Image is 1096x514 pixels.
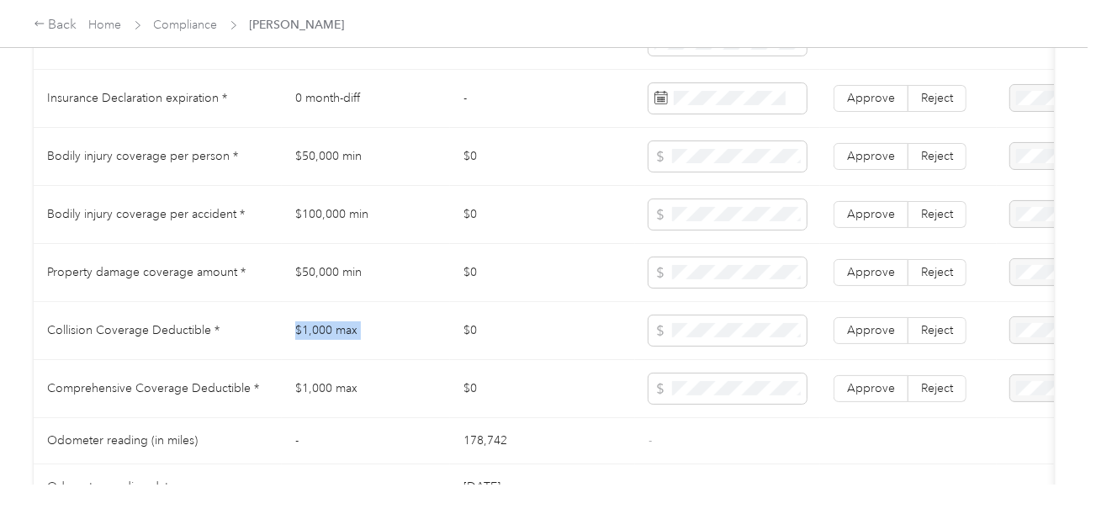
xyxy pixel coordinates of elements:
span: Approve [847,323,895,337]
td: Bodily injury coverage per accident * [34,186,282,244]
td: $50,000 min [282,128,450,186]
td: - [282,418,450,464]
td: Odometer reading date [34,464,282,511]
span: - [649,480,652,494]
span: - [649,433,652,448]
a: Compliance [154,18,218,32]
td: Insurance Declaration expiration * [34,70,282,128]
span: [PERSON_NAME] [250,16,345,34]
span: Property damage coverage amount * [47,265,246,279]
td: $0 [450,244,635,302]
span: Comprehensive Coverage Deductible * [47,381,259,395]
span: Zip code * [47,34,103,49]
span: Approve [847,381,895,395]
span: Reject [921,265,953,279]
td: $0 [450,302,635,360]
td: Comprehensive Coverage Deductible * [34,360,282,418]
td: - [282,464,450,511]
iframe: Everlance-gr Chat Button Frame [1002,420,1096,514]
td: Bodily injury coverage per person * [34,128,282,186]
td: [DATE] [450,464,635,511]
span: Odometer reading (in miles) [47,433,198,448]
td: $0 [450,186,635,244]
td: $50,000 min [282,244,450,302]
td: Property damage coverage amount * [34,244,282,302]
td: - [450,70,635,128]
span: Odometer reading date [47,480,175,494]
td: $1,000 max [282,302,450,360]
span: Collision Coverage Deductible * [47,323,220,337]
span: Bodily injury coverage per person * [47,149,238,163]
td: Collision Coverage Deductible * [34,302,282,360]
td: $0 [450,128,635,186]
span: Reject [921,91,953,105]
span: Approve [847,149,895,163]
span: Reject [921,149,953,163]
td: Odometer reading (in miles) [34,418,282,464]
td: 0 month-diff [282,70,450,128]
td: $100,000 min [282,186,450,244]
span: Insurance Declaration expiration * [47,91,227,105]
span: Approve [847,91,895,105]
span: Reject [921,381,953,395]
span: Approve [847,207,895,221]
div: Back [34,15,77,35]
span: Bodily injury coverage per accident * [47,207,245,221]
td: $1,000 max [282,360,450,418]
span: Reject [921,323,953,337]
span: Reject [921,207,953,221]
td: $0 [450,360,635,418]
span: Approve [847,265,895,279]
td: 178,742 [450,418,635,464]
a: Home [89,18,122,32]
